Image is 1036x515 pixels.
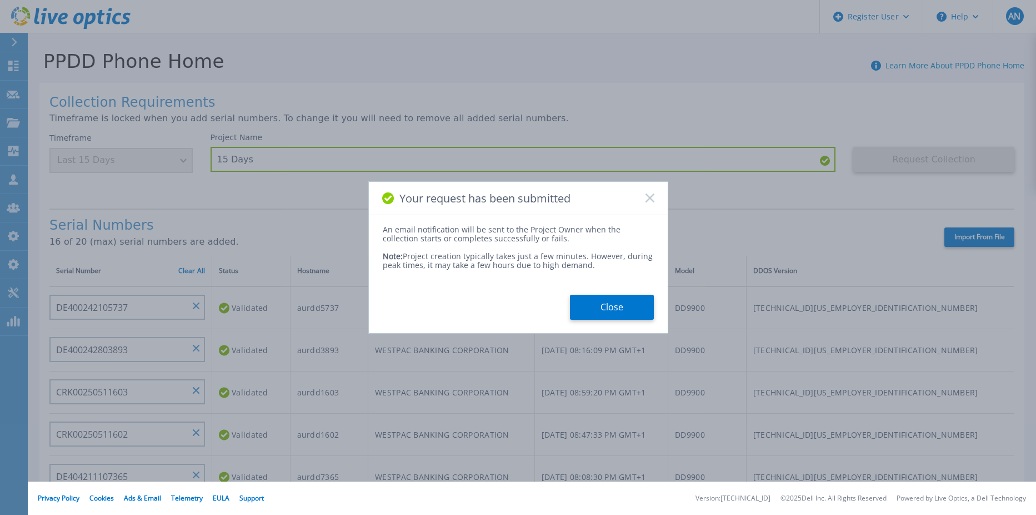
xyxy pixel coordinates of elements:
a: Support [239,493,264,503]
button: Close [570,295,654,320]
li: © 2025 Dell Inc. All Rights Reserved [780,495,887,502]
a: Telemetry [171,493,203,503]
div: Project creation typically takes just a few minutes. However, during peak times, it may take a fe... [383,243,654,270]
a: EULA [213,493,229,503]
span: Your request has been submitted [399,192,570,205]
li: Version: [TECHNICAL_ID] [695,495,770,502]
a: Cookies [89,493,114,503]
div: An email notification will be sent to the Project Owner when the collection starts or completes s... [383,225,654,243]
a: Privacy Policy [38,493,79,503]
li: Powered by Live Optics, a Dell Technology [897,495,1026,502]
span: Note: [383,251,403,261]
a: Ads & Email [124,493,161,503]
